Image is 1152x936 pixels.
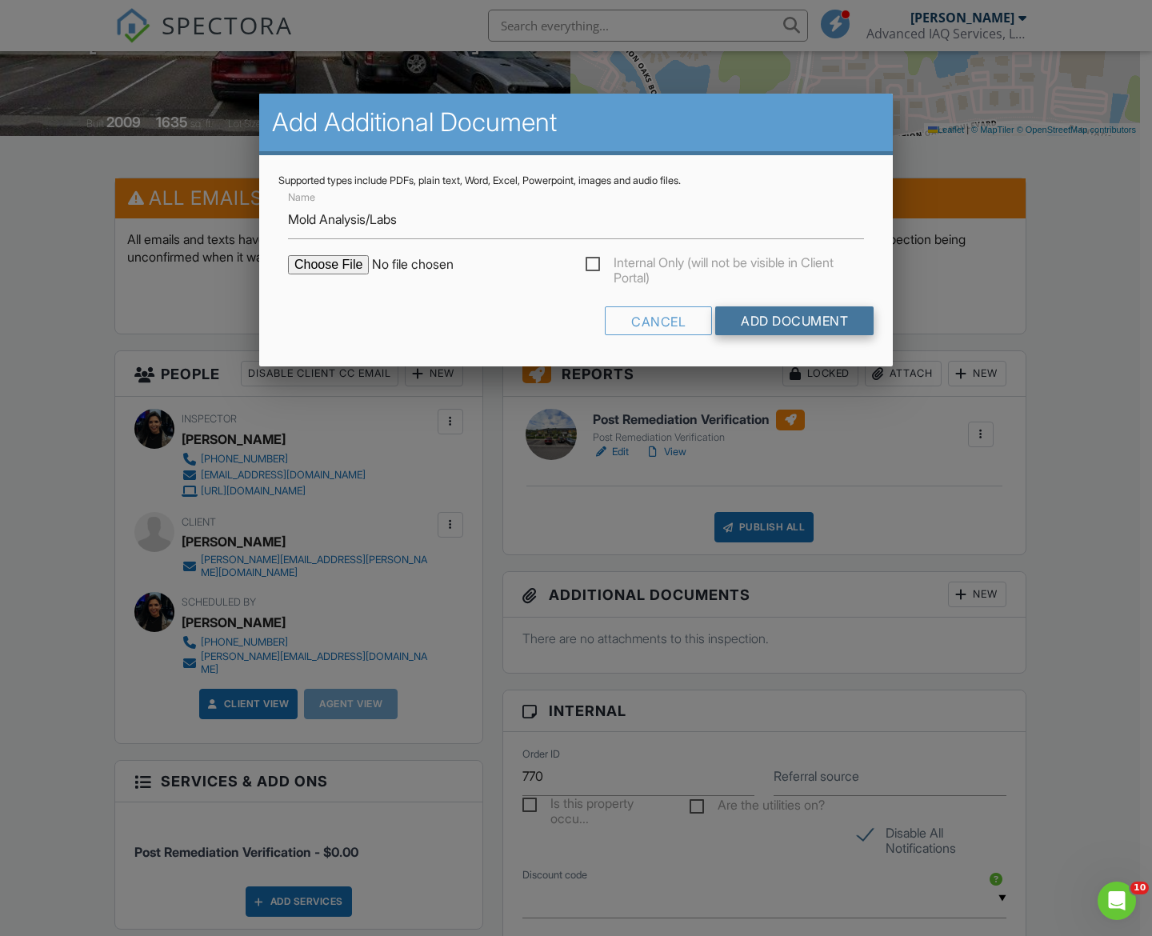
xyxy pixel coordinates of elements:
input: Add Document [715,306,874,335]
h2: Add Additional Document [272,106,880,138]
div: Cancel [605,306,712,335]
div: Supported types include PDFs, plain text, Word, Excel, Powerpoint, images and audio files. [278,174,874,187]
iframe: Intercom live chat [1098,882,1136,920]
label: Name [288,190,315,205]
span: 10 [1130,882,1149,894]
label: Internal Only (will not be visible in Client Portal) [586,255,864,275]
